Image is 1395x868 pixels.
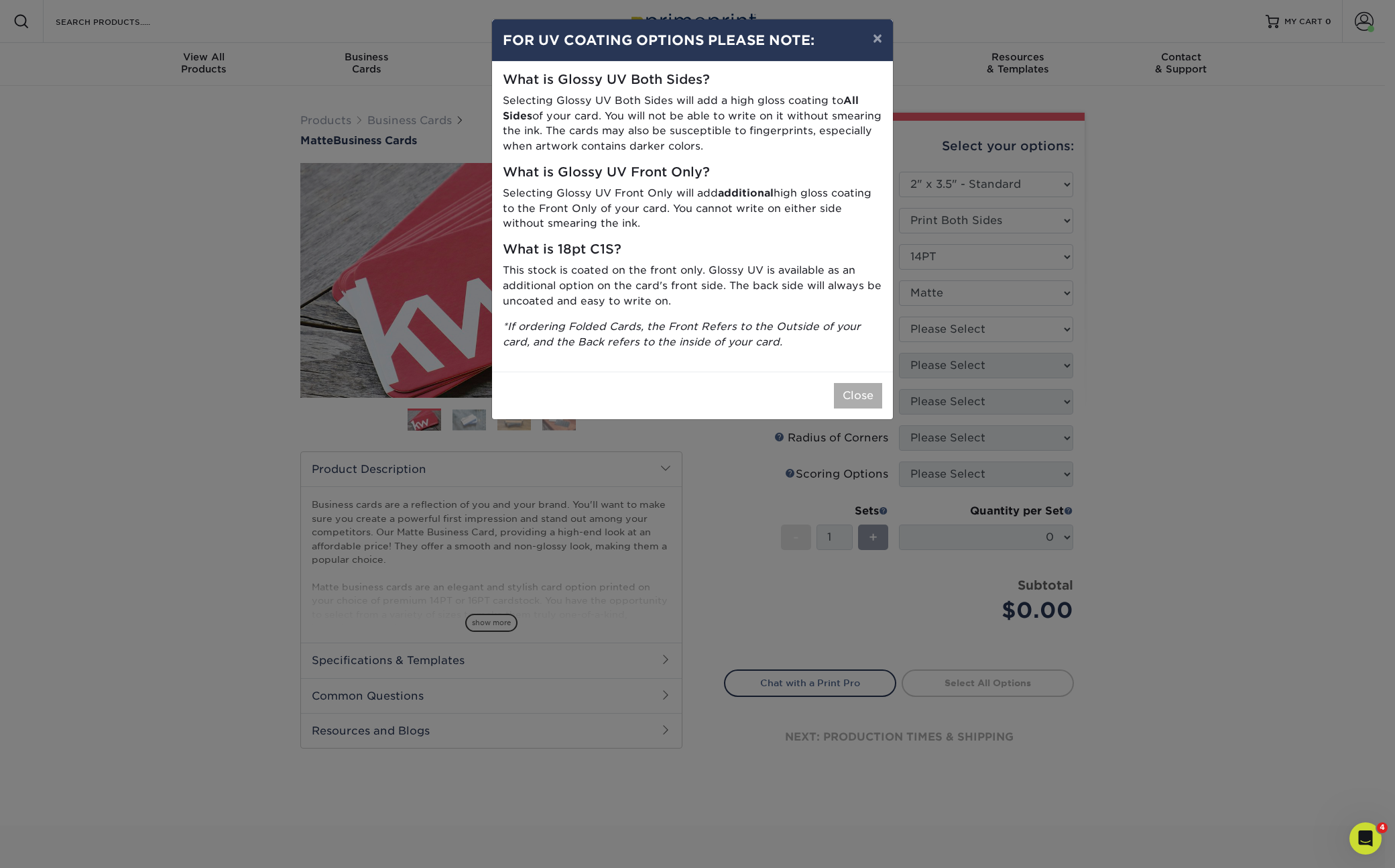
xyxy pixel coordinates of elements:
[718,186,774,199] strong: additional
[503,242,882,258] h5: What is 18pt C1S?
[503,263,882,309] p: This stock is coated on the front only. Glossy UV is available as an additional option on the car...
[503,320,861,348] i: *If ordering Folded Cards, the Front Refers to the Outside of your card, and the Back refers to t...
[1349,822,1382,855] iframe: Intercom live chat
[1377,822,1388,833] span: 4
[503,165,882,180] h5: What is Glossy UV Front Only?
[503,30,882,50] h4: FOR UV COATING OPTIONS PLEASE NOTE:
[834,383,882,409] button: Close
[503,186,882,231] p: Selecting Glossy UV Front Only will add high gloss coating to the Front Only of your card. You ca...
[503,93,882,154] p: Selecting Glossy UV Both Sides will add a high gloss coating to of your card. You will not be abl...
[503,94,859,122] strong: All Sides
[862,19,893,57] button: ×
[503,72,882,88] h5: What is Glossy UV Both Sides?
